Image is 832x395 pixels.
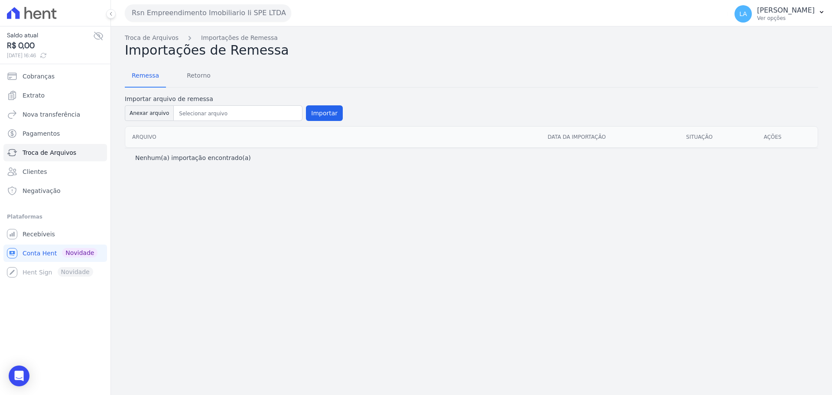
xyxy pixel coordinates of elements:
th: Ações [757,127,818,147]
span: Cobranças [23,72,55,81]
a: Nova transferência [3,106,107,123]
p: Nenhum(a) importação encontrado(a) [135,153,251,162]
a: Extrato [3,87,107,104]
a: Troca de Arquivos [125,33,179,42]
h2: Importações de Remessa [125,42,818,58]
th: Arquivo [125,127,541,147]
span: Extrato [23,91,45,100]
span: Troca de Arquivos [23,148,76,157]
span: Negativação [23,186,61,195]
a: Conta Hent Novidade [3,245,107,262]
button: Rsn Empreendimento Imobiliario Ii SPE LTDA [125,4,291,22]
p: Ver opções [757,15,815,22]
button: Anexar arquivo [125,105,174,121]
span: Clientes [23,167,47,176]
span: Recebíveis [23,230,55,238]
span: Conta Hent [23,249,57,258]
span: Nova transferência [23,110,80,119]
span: Pagamentos [23,129,60,138]
span: Saldo atual [7,31,93,40]
th: Situação [679,127,757,147]
a: Retorno [180,65,218,88]
a: Importações de Remessa [201,33,278,42]
p: [PERSON_NAME] [757,6,815,15]
a: Remessa [125,65,166,88]
label: Importar arquivo de remessa [125,95,343,104]
button: Importar [306,105,343,121]
span: Remessa [127,67,164,84]
a: Cobranças [3,68,107,85]
span: LA [739,11,747,17]
a: Recebíveis [3,225,107,243]
span: [DATE] 16:46 [7,52,93,59]
input: Selecionar arquivo [175,108,300,119]
nav: Breadcrumb [125,33,818,42]
span: R$ 0,00 [7,40,93,52]
a: Troca de Arquivos [3,144,107,161]
nav: Sidebar [7,68,104,281]
div: Plataformas [7,212,104,222]
a: Pagamentos [3,125,107,142]
span: Retorno [182,67,216,84]
a: Negativação [3,182,107,199]
button: LA [PERSON_NAME] Ver opções [728,2,832,26]
div: Open Intercom Messenger [9,366,29,386]
span: Novidade [62,248,97,258]
a: Clientes [3,163,107,180]
th: Data da Importação [541,127,679,147]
